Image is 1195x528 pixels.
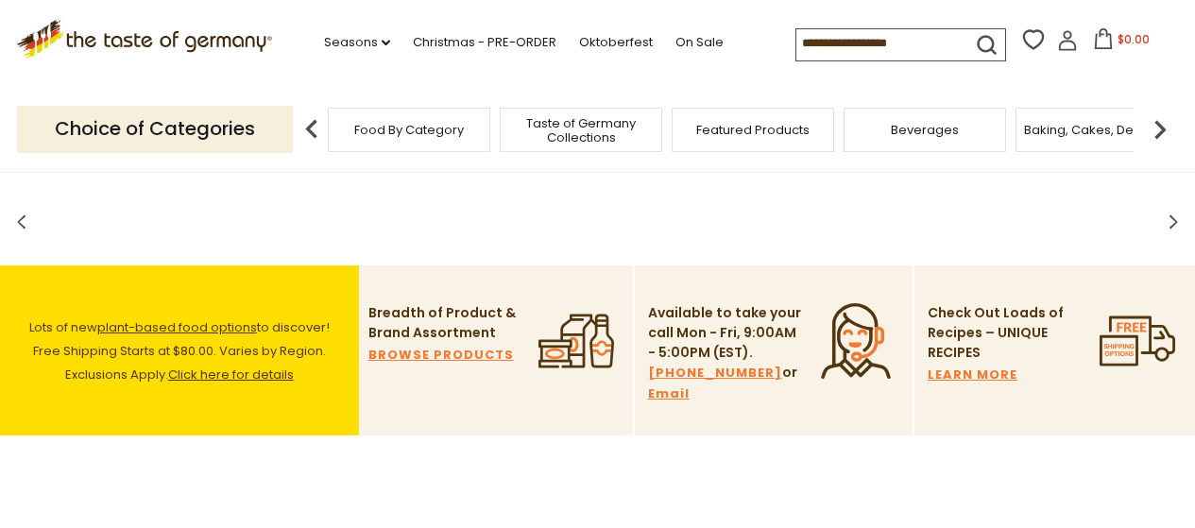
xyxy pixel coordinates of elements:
[413,32,556,53] a: Christmas - PRE-ORDER
[29,318,330,383] span: Lots of new to discover! Free Shipping Starts at $80.00. Varies by Region. Exclusions Apply.
[1082,28,1162,57] button: $0.00
[648,383,690,404] a: Email
[293,111,331,148] img: previous arrow
[696,123,810,137] a: Featured Products
[324,32,390,53] a: Seasons
[675,32,724,53] a: On Sale
[928,365,1017,385] a: LEARN MORE
[354,123,464,137] a: Food By Category
[1118,31,1150,47] span: $0.00
[648,303,804,404] p: Available to take your call Mon - Fri, 9:00AM - 5:00PM (EST). or
[579,32,653,53] a: Oktoberfest
[97,318,257,336] a: plant-based food options
[17,106,293,152] p: Choice of Categories
[928,303,1065,363] p: Check Out Loads of Recipes – UNIQUE RECIPES
[648,363,782,383] a: [PHONE_NUMBER]
[505,116,657,145] a: Taste of Germany Collections
[1141,111,1179,148] img: next arrow
[891,123,959,137] a: Beverages
[168,366,294,383] a: Click here for details
[1024,123,1170,137] a: Baking, Cakes, Desserts
[368,303,524,343] p: Breadth of Product & Brand Assortment
[368,345,514,366] a: BROWSE PRODUCTS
